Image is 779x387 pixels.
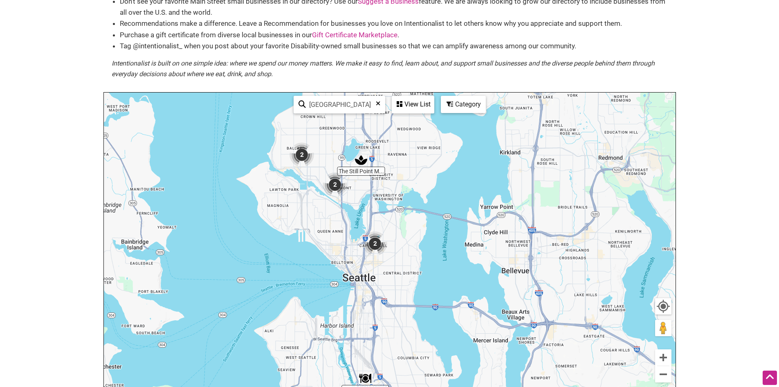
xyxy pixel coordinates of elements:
div: Scroll Back to Top [763,371,777,385]
div: 2 [323,172,347,197]
div: Filter by category [441,96,486,113]
em: Intentionalist is built on one simple idea: where we spend our money matters. We make it easy to ... [112,59,655,78]
button: Zoom out [655,366,671,382]
div: View List [393,97,433,112]
div: 2 [290,143,314,167]
input: Type to find and filter... [306,97,380,113]
div: Seeking Ferments [359,372,371,385]
div: Type to search and filter [294,96,385,113]
div: See a list of the visible businesses [392,96,434,113]
div: Category [442,97,485,112]
button: Drag Pegman onto the map to open Street View [655,320,671,336]
li: Recommendations make a difference. Leave a Recommendation for businesses you love on Intentionali... [120,18,668,29]
li: Purchase a gift certificate from diverse local businesses in our . [120,29,668,41]
a: Gift Certificate Marketplace [312,31,397,39]
li: Tag @intentionalist_ when you post about your favorite Disability-owned small businesses so that ... [120,41,668,52]
div: 2 [363,231,387,256]
button: Your Location [655,298,671,315]
div: The Still Point Massage Therapy [355,154,367,166]
button: Zoom in [655,349,671,366]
